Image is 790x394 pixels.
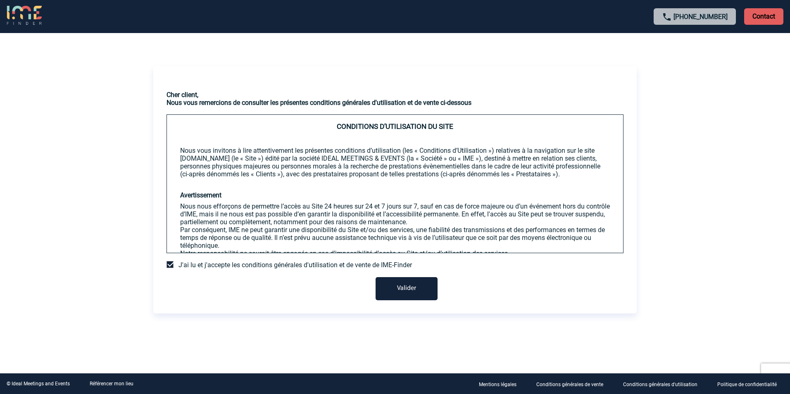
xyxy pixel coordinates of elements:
a: Conditions générales de vente [530,380,616,388]
p: Notre responsabilité ne saurait être engagée en cas d’impossibilité d’accès au Site et/ou d’utili... [180,249,610,257]
h3: Cher client, Nous vous remercions de consulter les présentes conditions générales d'utilisation e... [167,91,623,107]
span: CONDITIONS D’UTILISATION DU SITE [337,122,453,131]
a: Référencer mon lieu [90,381,133,387]
p: Politique de confidentialité [717,382,777,387]
a: Conditions générales d'utilisation [616,380,711,388]
p: Nous nous efforçons de permettre l’accès au Site 24 heures sur 24 et 7 jours sur 7, sauf en cas d... [180,202,610,226]
p: Nous vous invitons à lire attentivement les présentes conditions d’utilisation (les « Conditions ... [180,147,610,178]
div: © Ideal Meetings and Events [7,381,70,387]
p: Conditions générales de vente [536,382,603,387]
p: Par conséquent, IME ne peut garantir une disponibilité du Site et/ou des services, une fiabilité ... [180,226,610,249]
p: Mentions légales [479,382,516,387]
strong: Avertissement [180,191,221,199]
a: [PHONE_NUMBER] [673,13,728,21]
p: Conditions générales d'utilisation [623,382,697,387]
a: Mentions légales [472,380,530,388]
span: J'ai lu et j'accepte les conditions générales d'utilisation et de vente de IME-Finder [178,261,412,269]
button: Valider [376,277,438,300]
img: call-24-px.png [662,12,672,22]
p: Contact [744,8,783,25]
a: Politique de confidentialité [711,380,790,388]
